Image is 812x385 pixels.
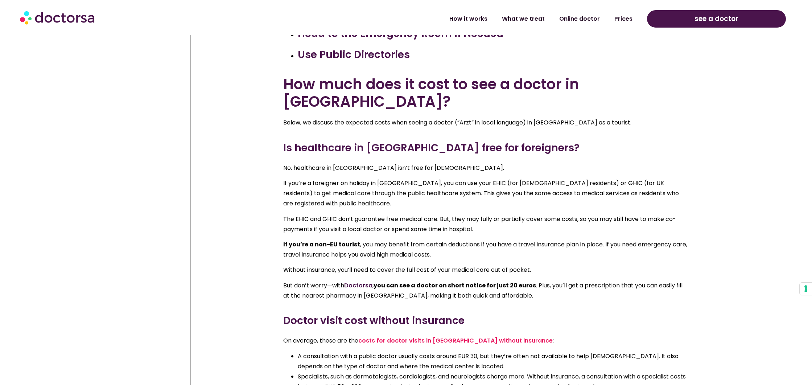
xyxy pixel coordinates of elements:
[298,47,689,62] h3: Use Public Directories
[694,13,738,25] span: see a doctor
[283,280,689,301] p: But don’t worry—with , . Plus, you’ll get a prescription that you can easily fill at the nearest ...
[495,11,552,27] a: What we treat
[647,10,786,28] a: see a doctor
[298,351,689,372] li: A consultation with a public doctor usually costs around EUR 30, but they’re often not available ...
[207,11,640,27] nav: Menu
[283,178,689,209] p: If you’re a foreigner on holiday in [GEOGRAPHIC_DATA], you can use your EHIC (for [DEMOGRAPHIC_DA...
[283,239,689,260] p: , you may benefit from certain deductions if you have a travel insurance plan in place. If you ne...
[283,265,689,275] p: Without insurance, you’ll need to cover the full cost of your medical care out of pocket.
[374,281,536,290] b: you can see a doctor on short notice for just 20 euros
[552,11,607,27] a: Online doctor
[344,281,372,290] a: Doctorsa
[283,75,689,110] h2: How much does it cost to see a doctor in [GEOGRAPHIC_DATA]?
[283,313,689,328] h3: Doctor visit cost without insurance
[283,140,689,156] h3: Is healthcare in [GEOGRAPHIC_DATA] free for foreigners?
[283,118,689,128] p: Below, we discuss the expected costs when seeing a doctor (“Arzt” in local language) in [GEOGRAPH...
[442,11,495,27] a: How it works
[283,214,689,234] p: The EHIC and GHIC don’t guarantee free medical care. But, they may fully or partially cover some ...
[607,11,640,27] a: Prices
[283,163,689,173] p: No, healthcare in [GEOGRAPHIC_DATA] isn’t free for [DEMOGRAPHIC_DATA].
[800,283,812,295] button: Your consent preferences for tracking technologies
[283,336,689,346] p: On average, these are the :
[283,240,360,249] b: If you’re a non-EU tourist
[358,336,553,345] a: costs for doctor visits in [GEOGRAPHIC_DATA] without insurance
